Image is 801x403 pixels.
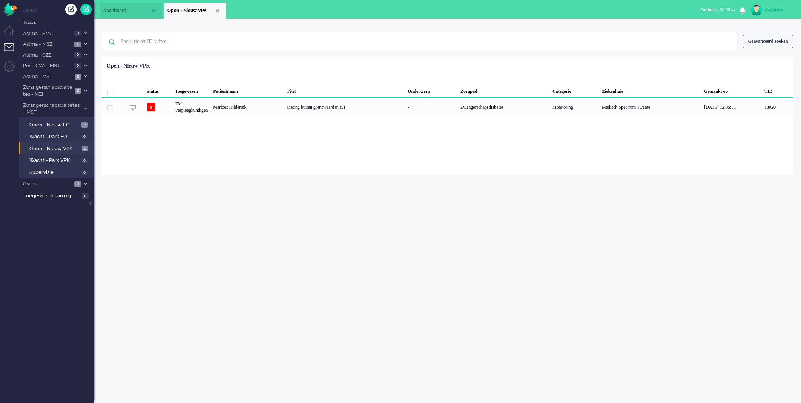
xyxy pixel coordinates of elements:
img: avatar [751,5,762,16]
li: View [164,3,226,19]
span: Supervisie [29,169,79,176]
a: Supervisie 0 [22,168,94,176]
div: Monitoring [550,98,599,116]
a: Wacht - Park VPK 0 [22,156,94,164]
span: 0 [81,134,88,140]
span: 2 [75,74,81,80]
span: 0 [82,193,89,199]
span: 6 [74,181,81,187]
div: Close tab [150,8,157,14]
a: Toegewezen aan mij 0 [22,191,94,200]
img: flow_omnibird.svg [4,3,17,16]
span: Astma - CZE [22,52,72,59]
span: 2 [75,88,81,94]
input: Zoek: ticket ID, adres [115,32,726,51]
div: Creëer ticket [65,4,77,15]
div: [DATE] 12:05:51 [701,98,762,116]
span: 1 [82,146,88,152]
span: Wacht - Park VPK [29,157,79,164]
span: 2 [81,122,88,128]
span: Open - Nieuw FO [29,122,80,129]
li: Admin menu [4,61,21,78]
div: isawmsc [765,6,793,14]
li: Dashboard menu [4,26,21,43]
a: Open - Nieuw FO 2 [22,120,94,129]
li: Dashboard [100,3,162,19]
img: ic_chat_grey.svg [130,105,136,111]
div: Toegewezen [172,83,210,98]
span: Toegewezen aan mij [23,192,80,200]
div: - [405,98,458,116]
div: Close tab [215,8,221,14]
a: isawmsc [749,5,793,16]
div: Status [144,83,172,98]
span: 0 [81,170,88,175]
div: Open - Nieuw VPK [107,62,150,70]
span: for 00:58 [700,7,730,12]
span: o [147,103,155,111]
span: Zwangerschapsdiabetes - MST [22,102,80,116]
div: Gemaakt op [701,83,762,98]
div: Meting buiten grenswaarden (5) [284,98,405,116]
span: Open - Nieuw VPK [29,145,80,152]
div: TM Verpleegkundigen [172,98,210,116]
div: Titel [284,83,405,98]
span: Open - Nieuw VPK [167,8,215,14]
div: Patiëntnaam [210,83,284,98]
a: Omnidesk [4,5,17,11]
span: 4 [74,42,81,47]
div: TID [762,83,793,98]
div: Geavanceerd zoeken [743,35,793,48]
a: Wacht - Park FO 0 [22,132,94,140]
div: Categorie [550,83,599,98]
div: Onderwerp [405,83,458,98]
span: Online [700,7,714,12]
div: 13020 [102,98,793,116]
div: Medisch Spectrum Twente [599,98,701,116]
a: Quick Ticket [80,4,92,15]
a: Open - Nieuw VPK 1 [22,144,94,152]
span: 0 [74,52,81,58]
a: Inbox [22,18,94,26]
span: 0 [81,158,88,163]
span: Astma - SMC [22,30,72,37]
button: Onlinefor 00:58 [696,5,740,15]
div: Zwangerschapsdiabetes [458,98,550,116]
span: Overig [22,180,72,188]
span: Post-CVA - MST [22,62,72,69]
div: Marloes Hilderink [210,98,284,116]
div: Zorgpad [458,83,550,98]
li: Onlinefor 00:58 [696,2,740,19]
div: 13020 [762,98,793,116]
span: Wacht - Park FO [29,133,79,140]
span: Astma - MST [22,73,72,80]
img: ic-search-icon.svg [102,32,122,52]
span: Inbox [23,19,94,26]
span: 0 [74,31,81,36]
div: Ziekenhuis [599,83,701,98]
span: dashboard [103,8,150,14]
li: Tickets menu [4,43,21,60]
span: Astma - MSZ [22,41,72,48]
span: Zwangerschapsdiabetes - MZH [22,84,72,98]
li: Views [23,8,94,14]
span: 0 [74,63,81,69]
